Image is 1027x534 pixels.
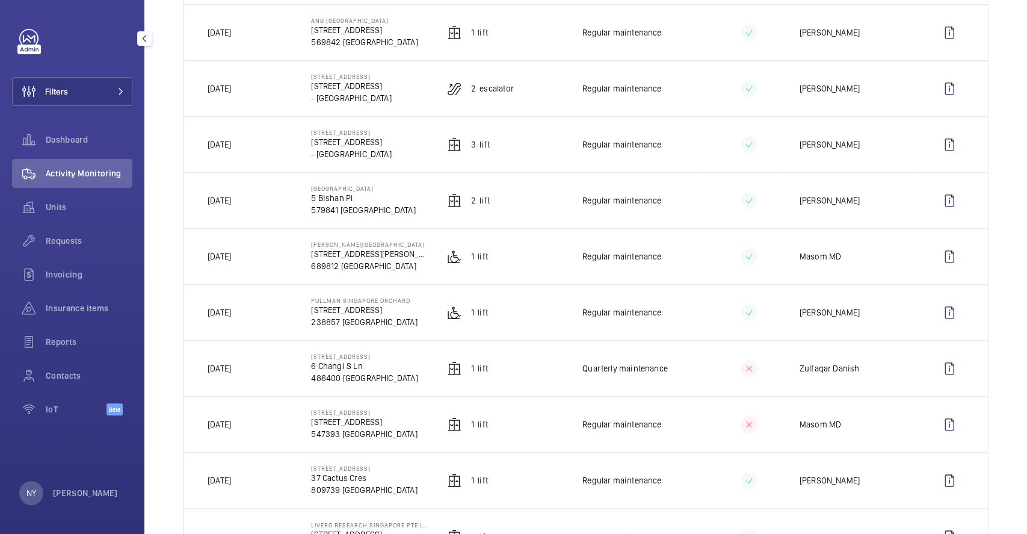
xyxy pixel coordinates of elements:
p: [STREET_ADDRESS] [311,304,417,316]
p: [STREET_ADDRESS] [311,24,418,36]
span: Contacts [46,370,132,382]
p: 689812 [GEOGRAPHIC_DATA] [311,260,427,272]
span: Insurance items [46,302,132,314]
p: 2 Escalator [471,82,514,95]
span: Invoicing [46,269,132,281]
p: 1 Lift [471,418,488,430]
img: elevator.svg [447,193,461,208]
p: [STREET_ADDRESS] [311,416,417,428]
p: [DATE] [208,194,231,206]
p: Regular maintenance [582,26,661,39]
span: Requests [46,235,132,247]
p: - [GEOGRAPHIC_DATA] [311,92,391,104]
p: [STREET_ADDRESS] [311,409,417,416]
p: Regular maintenance [582,138,661,151]
img: elevator.svg [447,473,461,488]
p: Livero Research Singapore Pte Ltd [311,521,427,528]
p: Regular maintenance [582,250,661,262]
span: Activity Monitoring [46,167,132,179]
p: 2 Lift [471,194,490,206]
img: elevator.svg [447,361,461,376]
p: Masom MD [800,250,841,262]
p: [STREET_ADDRESS] [311,80,391,92]
p: 569842 [GEOGRAPHIC_DATA] [311,36,418,48]
span: Dashboard [46,134,132,146]
p: [STREET_ADDRESS] [311,73,391,80]
p: 5 Bishan Pl [311,192,415,204]
p: [DATE] [208,474,231,486]
p: 37 Cactus Cres [311,472,417,484]
p: Quarterly maintenance [582,362,668,374]
span: Reports [46,336,132,348]
p: [DATE] [208,306,231,318]
p: 238857 [GEOGRAPHIC_DATA] [311,316,417,328]
p: NY [26,487,36,499]
p: Regular maintenance [582,306,661,318]
p: 1 Lift [471,474,488,486]
p: [STREET_ADDRESS] [311,129,391,136]
p: [PERSON_NAME] [800,138,860,151]
p: Pullman Singapore Orchard [311,297,417,304]
p: [DATE] [208,362,231,374]
span: IoT [46,403,106,415]
p: Regular maintenance [582,474,661,486]
p: [PERSON_NAME] [800,306,860,318]
p: - [GEOGRAPHIC_DATA] [311,148,391,160]
img: elevator.svg [447,25,461,40]
img: elevator.svg [447,137,461,152]
p: Regular maintenance [582,82,661,95]
button: Filters [12,77,132,106]
p: [PERSON_NAME] [800,194,860,206]
p: [DATE] [208,418,231,430]
p: 809739 [GEOGRAPHIC_DATA] [311,484,417,496]
p: [DATE] [208,138,231,151]
p: 1 Lift [471,362,488,374]
p: [DATE] [208,250,231,262]
p: 6 Changi S Ln [311,360,418,372]
img: platform_lift.svg [447,305,461,320]
p: [STREET_ADDRESS] [311,465,417,472]
p: [DATE] [208,82,231,95]
img: elevator.svg [447,417,461,432]
p: Zulfaqar Danish [800,362,860,374]
span: Beta [106,403,123,415]
span: Units [46,201,132,213]
p: Ang [GEOGRAPHIC_DATA] [311,17,418,24]
p: [STREET_ADDRESS] [311,136,391,148]
p: Regular maintenance [582,194,661,206]
p: 547393 [GEOGRAPHIC_DATA] [311,428,417,440]
p: 486400 [GEOGRAPHIC_DATA] [311,372,418,384]
p: Masom MD [800,418,841,430]
p: 579841 [GEOGRAPHIC_DATA] [311,204,415,216]
p: 1 Lift [471,306,488,318]
p: 3 Lift [471,138,490,151]
p: [DATE] [208,26,231,39]
p: [STREET_ADDRESS][PERSON_NAME] [311,248,427,260]
p: [GEOGRAPHIC_DATA] [311,185,415,192]
img: escalator.svg [447,81,461,96]
p: 1 Lift [471,26,488,39]
p: [STREET_ADDRESS] [311,353,418,360]
p: [PERSON_NAME] [800,26,860,39]
p: [PERSON_NAME] [800,474,860,486]
span: Filters [45,85,68,98]
img: platform_lift.svg [447,249,461,264]
p: [PERSON_NAME] [800,82,860,95]
p: [PERSON_NAME] [53,487,118,499]
p: Regular maintenance [582,418,661,430]
p: [PERSON_NAME][GEOGRAPHIC_DATA] [311,241,427,248]
p: 1 Lift [471,250,488,262]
